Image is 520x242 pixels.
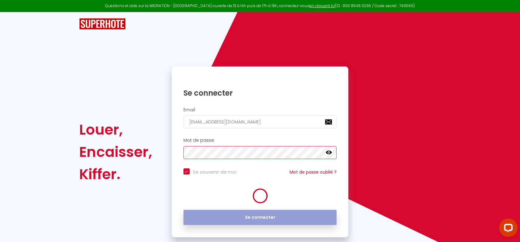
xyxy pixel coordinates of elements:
[79,119,152,141] div: Louer,
[183,88,337,98] h1: Se connecter
[290,169,337,175] a: Mot de passe oublié ?
[183,210,337,225] button: Se connecter
[183,107,337,113] h2: Email
[79,141,152,163] div: Encaisser,
[309,3,335,8] a: en cliquant ici
[79,18,126,30] img: SuperHote logo
[494,216,520,242] iframe: LiveChat chat widget
[183,138,337,143] h2: Mot de passe
[183,115,337,128] input: Ton Email
[79,163,152,185] div: Kiffer.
